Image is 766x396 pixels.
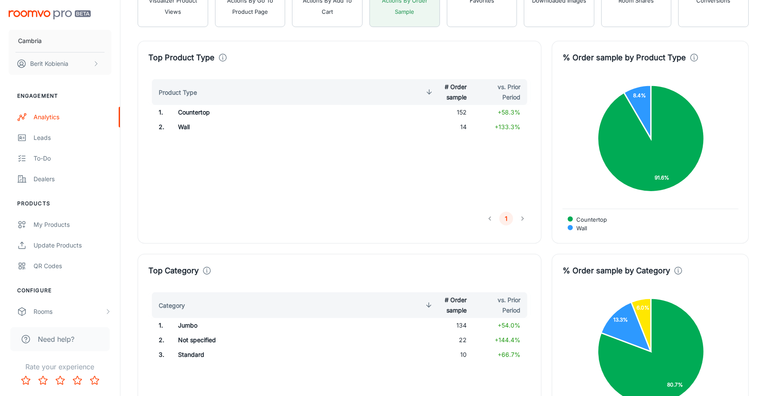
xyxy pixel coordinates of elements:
[9,53,111,75] button: Berit Kobienia
[563,265,670,277] h4: % Order sample by Category
[480,295,520,316] span: vs. Prior Period
[159,87,208,98] span: Product Type
[18,36,42,46] p: Cambria
[34,154,111,163] div: To-do
[86,372,103,389] button: Rate 5 star
[148,318,171,333] td: 1 .
[423,295,467,316] span: # Order sample
[498,108,520,116] span: +58.3%
[148,52,215,64] h4: Top Product Type
[30,59,68,68] p: Berit Kobienia
[563,52,686,64] h4: % Order sample by Product Type
[34,174,111,184] div: Dealers
[482,212,531,226] nav: pagination navigation
[417,105,474,120] td: 152
[171,347,341,362] td: Standard
[424,82,467,102] span: # Order sample
[38,334,74,344] span: Need help?
[171,318,341,333] td: Jumbo
[7,362,113,372] p: Rate your experience
[52,372,69,389] button: Rate 3 star
[9,10,91,19] img: Roomvo PRO Beta
[570,216,607,223] span: Countertop
[416,347,474,362] td: 10
[480,82,520,102] span: vs. Prior Period
[416,318,474,333] td: 134
[416,333,474,347] td: 22
[417,120,474,134] td: 14
[148,333,171,347] td: 2 .
[570,224,587,232] span: Wall
[34,133,111,142] div: Leads
[34,241,111,250] div: Update Products
[34,220,111,229] div: My Products
[171,105,341,120] td: Countertop
[148,265,199,277] h4: Top Category
[498,322,520,329] span: +54.0%
[148,105,171,120] td: 1 .
[34,261,111,271] div: QR Codes
[171,333,341,347] td: Not specified
[17,372,34,389] button: Rate 1 star
[34,112,111,122] div: Analytics
[498,351,520,358] span: +66.7%
[69,372,86,389] button: Rate 4 star
[171,120,341,134] td: Wall
[495,336,520,343] span: +144.4%
[495,123,520,130] span: +133.3%
[148,347,171,362] td: 3 .
[159,300,196,311] span: Category
[148,120,171,134] td: 2 .
[9,30,111,52] button: Cambria
[499,212,513,226] button: page 1
[34,372,52,389] button: Rate 2 star
[34,307,105,316] div: Rooms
